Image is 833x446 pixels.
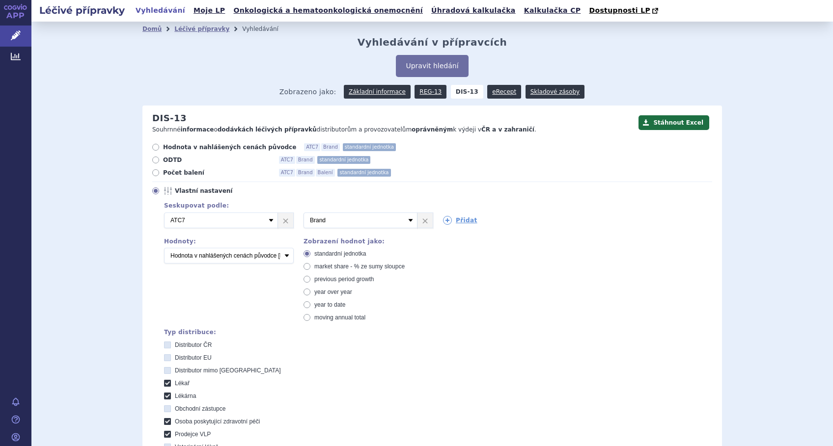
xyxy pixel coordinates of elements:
a: Léčivé přípravky [174,26,229,32]
a: Skladové zásoby [526,85,584,99]
div: Zobrazení hodnot jako: [304,238,433,245]
span: standardní jednotka [317,156,370,164]
a: Kalkulačka CP [521,4,584,17]
span: Brand [296,169,315,177]
span: Balení [316,169,335,177]
span: Zobrazeno jako: [279,85,336,99]
span: Distributor mimo [GEOGRAPHIC_DATA] [175,367,281,374]
span: standardní jednotka [337,169,390,177]
span: moving annual total [314,314,365,321]
a: × [417,213,433,228]
span: previous period growth [314,276,374,283]
a: Přidat [443,216,477,225]
span: Brand [321,143,340,151]
div: 2 [154,212,712,228]
a: Úhradová kalkulačka [428,4,519,17]
strong: oprávněným [412,126,453,133]
a: Základní informace [344,85,411,99]
span: market share - % ze sumy sloupce [314,263,405,270]
strong: ČR a v zahraničí [481,126,534,133]
span: ODTD [163,156,271,164]
h2: Léčivé přípravky [31,3,133,17]
span: ATC7 [279,156,295,164]
a: REG-13 [415,85,446,99]
strong: DIS-13 [451,85,483,99]
strong: dodávkách léčivých přípravků [218,126,317,133]
span: Distributor EU [175,354,212,361]
li: Vyhledávání [242,22,291,36]
span: Osoba poskytující zdravotní péči [175,418,260,425]
button: Upravit hledání [396,55,468,77]
span: Počet balení [163,169,271,177]
div: Hodnoty: [164,238,294,245]
span: Lékař [175,380,190,387]
span: Vlastní nastavení [175,187,283,195]
span: year to date [314,301,345,308]
a: eRecept [487,85,521,99]
span: Obchodní zástupce [175,405,225,412]
span: Brand [296,156,315,164]
div: Typ distribuce: [164,329,712,336]
a: × [278,213,293,228]
h2: DIS-13 [152,113,187,124]
span: standardní jednotka [314,250,366,257]
a: Onkologická a hematoonkologická onemocnění [230,4,426,17]
a: Moje LP [191,4,228,17]
span: Distributor ČR [175,341,212,348]
a: Vyhledávání [133,4,188,17]
span: Dostupnosti LP [589,6,650,14]
span: year over year [314,289,352,295]
span: standardní jednotka [343,143,396,151]
strong: informace [181,126,214,133]
span: Prodejce VLP [175,431,211,438]
span: Lékárna [175,393,196,399]
span: Hodnota v nahlášených cenách původce [163,143,296,151]
a: Dostupnosti LP [586,4,663,18]
span: ATC7 [304,143,320,151]
div: Seskupovat podle: [154,202,712,209]
p: Souhrnné o distributorům a provozovatelům k výdeji v . [152,126,634,134]
h2: Vyhledávání v přípravcích [358,36,507,48]
button: Stáhnout Excel [639,115,709,130]
span: ATC7 [279,169,295,177]
a: Domů [142,26,162,32]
